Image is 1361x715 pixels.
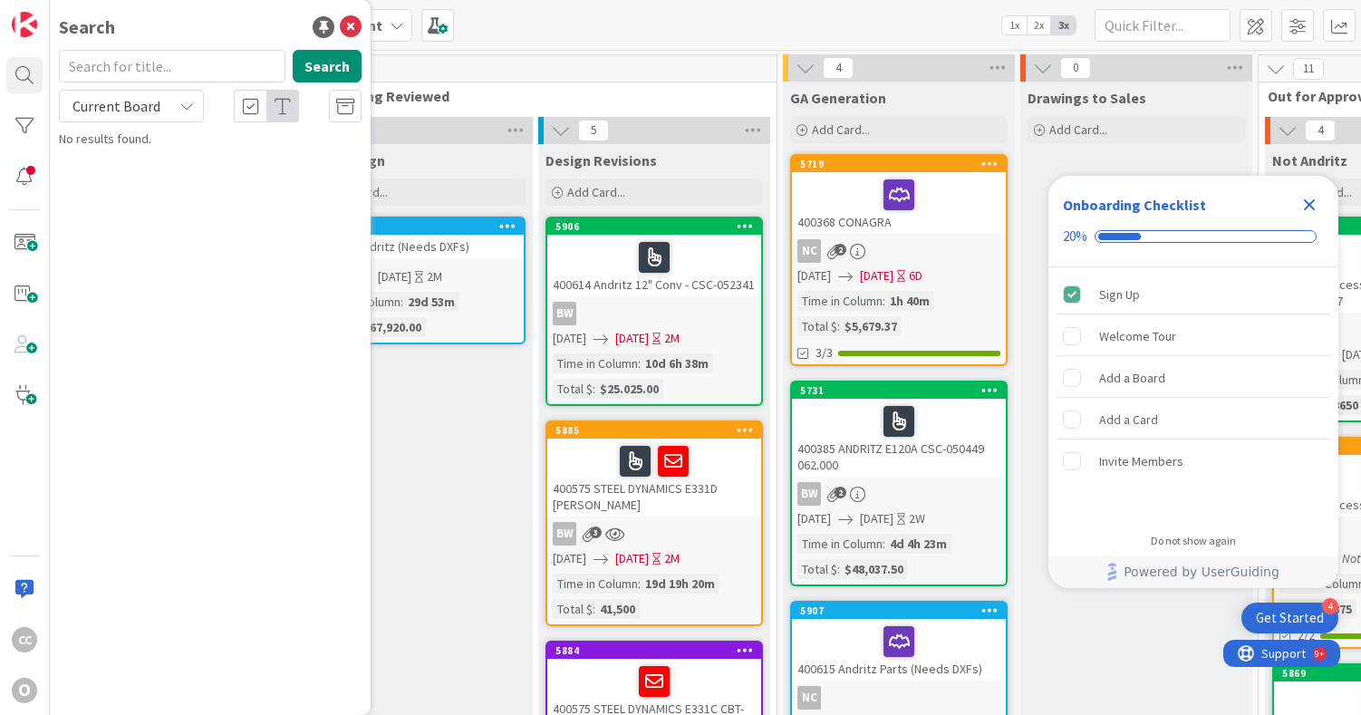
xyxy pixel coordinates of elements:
div: Do not show again [1151,534,1236,548]
span: 3/3 [816,343,833,362]
span: 1x [1002,16,1027,34]
div: 20% [1063,228,1087,245]
div: 5926400645 Andritz (Needs DXFs) [310,218,524,258]
div: 5906 [547,218,761,235]
div: 400385 ANDRITZ E120A CSC-050449 062.000 [792,399,1006,477]
span: [DATE] [860,509,893,528]
div: NC [792,686,1006,710]
span: Add Card... [567,184,625,200]
div: 5907400615 Andritz Parts (Needs DXFs) [792,603,1006,681]
span: Add Card... [1049,121,1107,138]
div: Welcome Tour is incomplete. [1056,316,1331,356]
div: Add a Card [1099,409,1158,430]
span: 4 [823,57,854,79]
div: Footer [1048,556,1338,588]
div: Checklist progress: 20% [1063,228,1324,245]
div: 29d 53m [403,292,459,312]
div: Sign Up is complete. [1056,275,1331,314]
div: Total $ [797,559,837,579]
div: Time in Column [797,534,883,554]
span: : [593,379,595,399]
div: Onboarding Checklist [1063,194,1206,216]
span: Add Card... [812,121,870,138]
span: 4 [1305,120,1336,141]
span: [DATE] [378,267,411,286]
div: 10d 6h 38m [641,353,713,373]
span: Design Revisions [545,151,657,169]
div: 400645 Andritz (Needs DXFs) [310,235,524,258]
div: 5926 [318,220,524,233]
div: Sign Up [1099,284,1140,305]
div: BW [797,482,821,506]
div: 5719 [792,156,1006,172]
div: 6D [909,266,922,285]
span: : [837,316,840,336]
div: 5719400368 CONAGRA [792,156,1006,234]
div: 5885 [555,424,761,437]
div: Time in Column [553,574,638,594]
input: Search for title... [59,50,285,82]
div: 5926 [310,218,524,235]
a: Powered by UserGuiding [1057,556,1329,588]
div: Total $ [553,599,593,619]
div: Checklist Container [1048,176,1338,588]
div: 2W [909,509,925,528]
div: 400575 STEEL DYNAMICS E331D [PERSON_NAME] [547,439,761,517]
div: 5907 [792,603,1006,619]
div: NC [792,239,1006,263]
span: Not Andritz [1272,151,1347,169]
span: 5 [578,120,609,141]
div: 5906 [555,220,761,233]
div: Add a Board is incomplete. [1056,358,1331,398]
div: BW [547,302,761,325]
div: Total $ [553,379,593,399]
div: CC [12,627,37,652]
div: Add a Card is incomplete. [1056,400,1331,440]
div: 4 [1322,598,1338,614]
span: Current Board [72,97,160,115]
div: 5906400614 Andritz 12" Conv - CSC-052341 [547,218,761,296]
div: 5731 [792,382,1006,399]
span: : [401,292,403,312]
span: [DATE] [615,549,649,568]
div: 5884 [547,643,761,659]
div: Total $ [797,316,837,336]
span: : [883,534,885,554]
div: 2M [664,549,680,568]
button: Search [293,50,362,82]
div: 5885400575 STEEL DYNAMICS E331D [PERSON_NAME] [547,422,761,517]
span: GA Generation [790,89,886,107]
div: Total $ [1279,599,1319,619]
span: Drawings to Sales [1028,89,1146,107]
div: $67,920.00 [358,317,426,337]
div: $48,037.50 [840,559,908,579]
span: [DATE] [615,329,649,348]
div: $5,679.37 [840,316,902,336]
div: 41,500 [595,599,640,619]
div: 5884 [555,644,761,657]
input: Quick Filter... [1095,9,1231,42]
span: 2x [1027,16,1051,34]
div: Checklist items [1048,267,1338,522]
span: Support [38,3,82,24]
div: Time in Column [553,353,638,373]
div: Get Started [1256,609,1324,627]
div: 400614 Andritz 12" Conv - CSC-052341 [547,235,761,296]
span: 11 [1293,58,1324,80]
div: 4d 4h 23m [885,534,951,554]
span: 2 [835,244,846,256]
div: BW [553,522,576,546]
div: Invite Members [1099,450,1183,472]
div: Add a Board [1099,367,1165,389]
div: Close Checklist [1295,190,1324,219]
span: : [638,353,641,373]
span: 3x [1051,16,1076,34]
div: Open Get Started checklist, remaining modules: 4 [1241,603,1338,633]
div: 2M [664,329,680,348]
div: $25.025.00 [595,379,663,399]
div: No results found. [59,130,362,149]
div: 400615 Andritz Parts (Needs DXFs) [792,619,1006,681]
div: 9+ [92,7,101,22]
div: 19d 19h 20m [641,574,719,594]
div: BW [547,522,761,546]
